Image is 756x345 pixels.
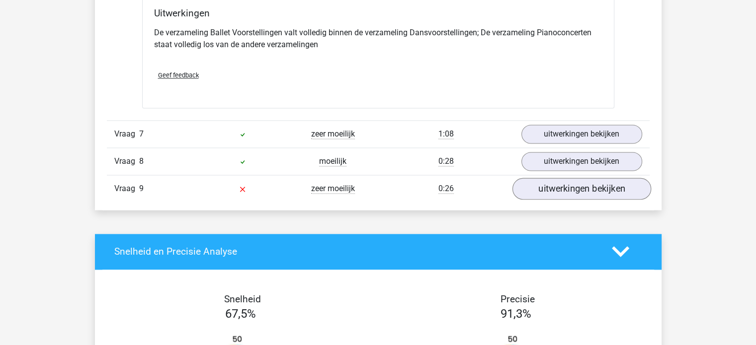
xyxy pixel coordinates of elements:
[390,293,646,305] h4: Precisie
[311,129,355,139] span: zeer moeilijk
[501,307,531,321] span: 91,3%
[114,128,139,140] span: Vraag
[438,129,454,139] span: 1:08
[438,156,454,166] span: 0:28
[311,184,355,194] span: zeer moeilijk
[114,183,139,195] span: Vraag
[319,156,346,166] span: moeilijk
[438,184,454,194] span: 0:26
[154,27,602,51] p: De verzameling Ballet Voorstellingen valt volledig binnen de verzameling Dansvoorstellingen; De v...
[114,246,597,257] h4: Snelheid en Precisie Analyse
[139,129,144,138] span: 7
[512,178,651,200] a: uitwerkingen bekijken
[521,125,642,143] a: uitwerkingen bekijken
[521,152,642,171] a: uitwerkingen bekijken
[154,7,602,19] h4: Uitwerkingen
[139,184,144,193] span: 9
[158,71,199,79] span: Geef feedback
[114,293,371,305] h4: Snelheid
[225,307,256,321] span: 67,5%
[139,156,144,166] span: 8
[114,155,139,167] span: Vraag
